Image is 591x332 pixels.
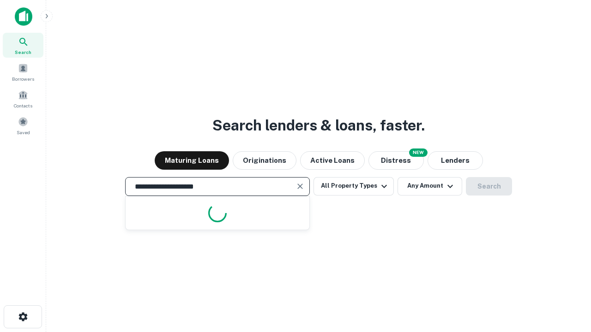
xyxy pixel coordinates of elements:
a: Borrowers [3,59,43,84]
iframe: Chat Widget [545,258,591,302]
button: All Property Types [314,177,394,196]
span: Search [15,48,31,56]
button: Clear [294,180,307,193]
button: Search distressed loans with lien and other non-mortgage details. [368,151,424,170]
button: Maturing Loans [155,151,229,170]
div: NEW [409,148,428,157]
button: Any Amount [398,177,462,196]
a: Saved [3,113,43,138]
button: Active Loans [300,151,365,170]
span: Saved [17,129,30,136]
a: Contacts [3,86,43,111]
span: Contacts [14,102,32,109]
span: Borrowers [12,75,34,83]
h3: Search lenders & loans, faster. [212,114,425,136]
button: Lenders [428,151,483,170]
button: Originations [233,151,296,170]
img: capitalize-icon.png [15,7,32,26]
a: Search [3,33,43,58]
